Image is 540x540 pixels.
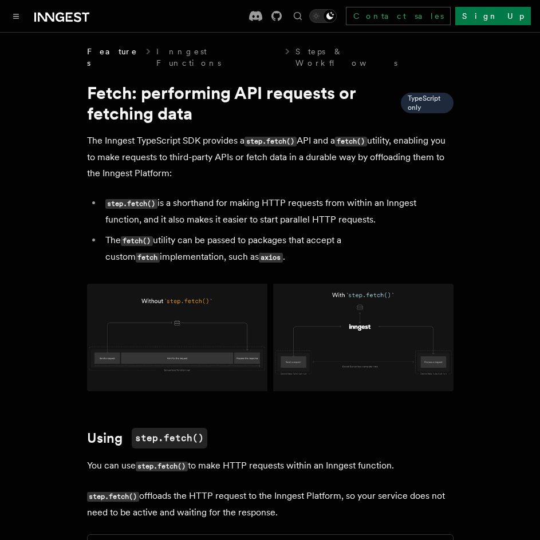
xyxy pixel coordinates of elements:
[87,492,139,502] code: step.fetch()
[87,82,454,124] h1: Fetch: performing API requests or fetching data
[102,232,454,265] li: The utility can be passed to packages that accept a custom implementation, such as .
[87,284,454,391] img: Using Fetch offloads the HTTP request to the Inngest Platform
[87,133,454,181] p: The Inngest TypeScript SDK provides a API and a utility, enabling you to make requests to third-p...
[346,7,451,25] a: Contact sales
[87,488,454,521] p: offloads the HTTP request to the Inngest Platform, so your service does not need to be active and...
[9,9,23,23] button: Toggle navigation
[121,236,153,246] code: fetch()
[136,462,188,471] code: step.fetch()
[105,199,157,209] code: step.fetch()
[87,458,454,474] p: You can use to make HTTP requests within an Inngest function.
[309,9,337,23] button: Toggle dark mode
[87,46,140,69] span: Features
[291,9,305,23] button: Find something...
[259,253,283,263] code: axios
[245,137,297,146] code: step.fetch()
[87,428,207,448] a: Usingstep.fetch()
[102,195,454,228] li: is a shorthand for making HTTP requests from within an Inngest function, and it also makes it eas...
[295,46,454,69] a: Steps & Workflows
[136,253,160,263] code: fetch
[408,94,446,112] span: TypeScript only
[156,46,279,69] a: Inngest Functions
[335,137,367,146] code: fetch()
[455,7,531,25] a: Sign Up
[132,428,207,448] code: step.fetch()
